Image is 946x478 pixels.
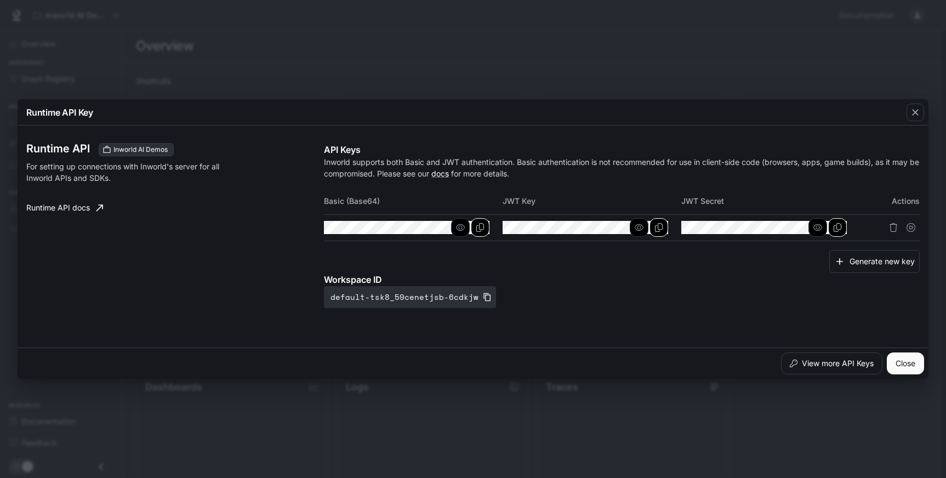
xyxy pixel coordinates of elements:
[324,188,503,214] th: Basic (Base64)
[885,219,902,236] button: Delete API key
[324,286,496,308] button: default-tsk8_59cenetjsb-6cdkjw
[26,161,243,184] p: For setting up connections with Inworld's server for all Inworld APIs and SDKs.
[22,197,107,219] a: Runtime API docs
[26,143,90,154] h3: Runtime API
[324,156,920,179] p: Inworld supports both Basic and JWT authentication. Basic authentication is not recommended for u...
[471,218,489,237] button: Copy Basic (Base64)
[860,188,920,214] th: Actions
[324,143,920,156] p: API Keys
[431,169,449,178] a: docs
[887,352,924,374] button: Close
[829,250,920,274] button: Generate new key
[681,188,860,214] th: JWT Secret
[503,188,681,214] th: JWT Key
[902,219,920,236] button: Suspend API key
[828,218,847,237] button: Copy Secret
[109,145,172,155] span: Inworld AI Demos
[324,273,920,286] p: Workspace ID
[649,218,668,237] button: Copy Key
[26,106,93,119] p: Runtime API Key
[781,352,882,374] button: View more API Keys
[99,143,174,156] div: These keys will apply to your current workspace only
